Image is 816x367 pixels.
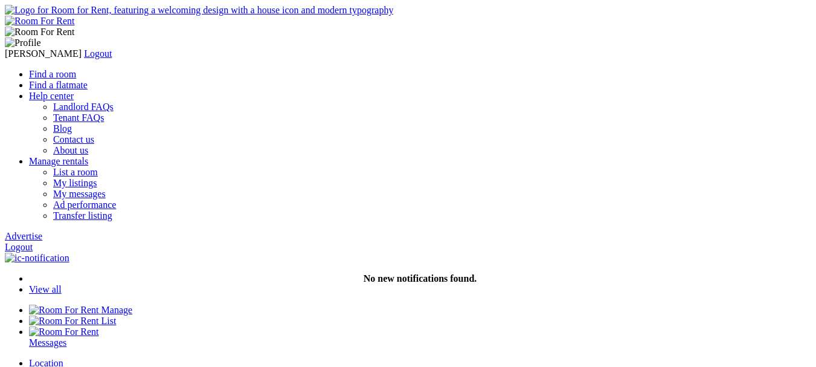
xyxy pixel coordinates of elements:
span: Manage [101,305,133,315]
span: [PERSON_NAME] [5,48,82,59]
a: Find a room [29,69,76,79]
a: My messages [53,189,106,199]
a: Room For Rent Messages [29,326,811,348]
a: Find a flatmate [29,80,88,90]
a: Blog [53,123,72,134]
a: My listings [53,178,97,188]
a: Logout [5,242,33,252]
img: Logo for Room for Rent, featuring a welcoming design with a house icon and modern typography [5,5,393,16]
a: Advertise [5,231,42,241]
a: List [29,316,116,326]
a: Ad performance [53,200,116,210]
img: Room For Rent [29,326,99,337]
a: About us [53,145,88,155]
img: ic-notification [5,253,69,264]
img: Room For Rent [5,27,75,37]
img: Room For Rent [5,16,75,27]
a: View all [29,284,62,294]
strong: No new notifications found. [364,273,477,284]
a: Manage [29,305,132,315]
img: Profile [5,37,41,48]
a: Transfer listing [53,210,112,221]
img: Room For Rent [29,316,99,326]
a: Manage rentals [29,156,88,166]
a: Help center [29,91,74,101]
a: List a room [53,167,98,177]
a: Tenant FAQs [53,112,104,123]
a: Logout [84,48,112,59]
a: Contact us [53,134,94,145]
img: Room For Rent [29,305,99,316]
span: List [101,316,117,326]
a: Landlord FAQs [53,102,114,112]
span: Messages [29,337,66,348]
